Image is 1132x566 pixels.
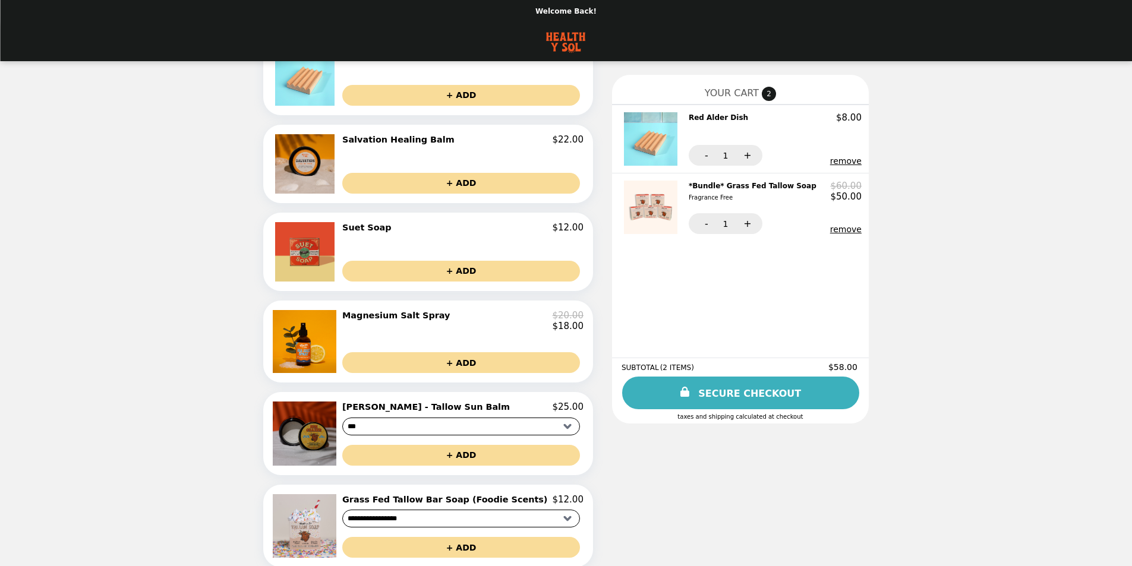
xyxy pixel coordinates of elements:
[836,112,862,123] p: $8.00
[689,213,721,234] button: -
[730,145,762,166] button: +
[622,363,660,372] span: SUBTOTAL
[342,261,580,282] button: + ADD
[342,401,515,412] h2: [PERSON_NAME] - Tallow Sun Balm
[544,30,588,54] img: Brand Logo
[342,418,580,435] select: Select a product variant
[762,87,776,101] span: 2
[273,310,339,373] img: Magnesium Salt Spray
[342,85,580,106] button: + ADD
[689,181,821,204] h2: *Bundle* Grass Fed Tallow Soap
[342,510,580,527] select: Select a product variant
[273,401,339,465] img: Sun Grazer - Tallow Sun Balm
[342,173,580,194] button: + ADD
[342,537,580,558] button: + ADD
[552,134,584,145] p: $22.00
[723,219,728,229] span: 1
[689,112,753,123] h2: Red Alder Dish
[622,377,859,409] a: SECURE CHECKOUT
[689,145,721,166] button: -
[552,321,584,331] p: $18.00
[705,87,759,99] span: YOUR CART
[342,310,455,321] h2: Magnesium Salt Spray
[552,222,584,233] p: $12.00
[624,181,680,234] img: *Bundle* Grass Fed Tallow Soap
[830,181,862,191] p: $60.00
[624,112,680,166] img: Red Alder Dish
[552,494,584,505] p: $12.00
[830,224,862,234] button: remove
[275,222,338,282] img: Suet Soap
[275,134,338,194] img: Salvation Healing Balm
[275,46,338,106] img: Red Alder Dish
[730,213,762,234] button: +
[342,494,552,505] h2: Grass Fed Tallow Bar Soap (Foodie Scents)
[342,134,459,145] h2: Salvation Healing Balm
[342,352,580,373] button: + ADD
[552,310,584,321] p: $20.00
[552,401,584,412] p: $25.00
[535,7,597,15] p: Welcome Back!
[689,192,816,203] div: Fragrance Free
[342,222,396,233] h2: Suet Soap
[660,363,694,372] span: ( 2 ITEMS )
[622,413,859,420] div: Taxes and Shipping calculated at checkout
[830,191,862,202] p: $50.00
[342,445,580,466] button: + ADD
[273,494,339,558] img: Grass Fed Tallow Bar Soap (Foodie Scents)
[830,156,862,166] button: remove
[723,151,728,160] span: 1
[828,362,859,372] span: $58.00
